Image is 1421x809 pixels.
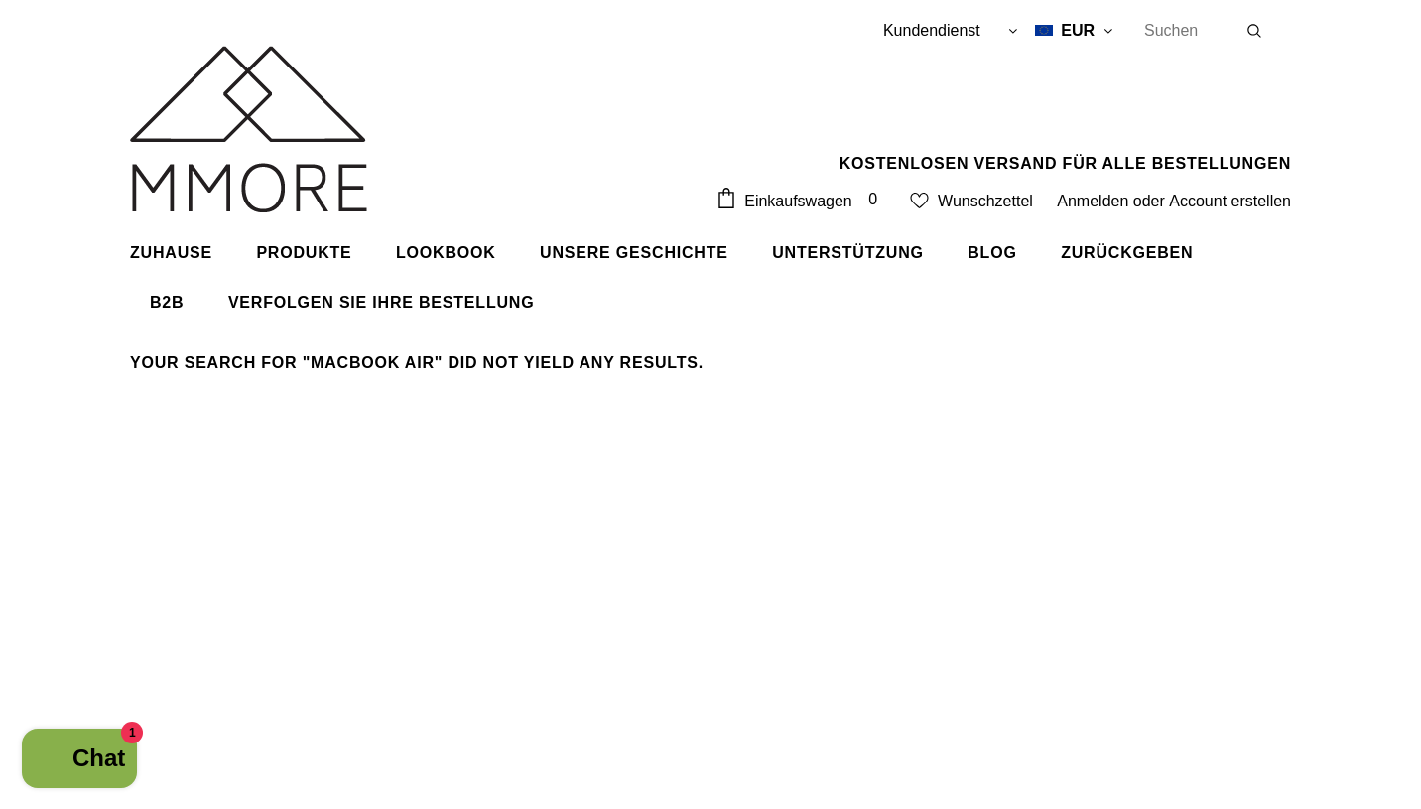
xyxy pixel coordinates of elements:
[396,244,496,261] span: Lookbook
[130,227,212,277] a: Zuhause
[1061,227,1193,277] a: Zurückgeben
[228,294,535,311] span: Verfolgen Sie Ihre Bestellung
[883,22,980,39] span: Kundendienst
[861,189,884,211] span: 0
[910,185,1033,217] a: Wunschzettel
[16,729,143,793] inbox-online-store-chat: Onlineshop-Chat von Shopify
[540,244,728,261] span: Unsere Geschichte
[772,244,924,261] span: Unterstützung
[772,227,924,277] a: Unterstützung
[1061,244,1193,261] span: Zurückgeben
[938,193,1033,210] span: Wunschzettel
[448,354,704,371] span: did not yield any results.
[150,294,184,311] span: B2B
[715,187,894,216] a: Einkaufswagen 0
[228,277,535,327] a: Verfolgen Sie Ihre Bestellung
[1133,193,1165,209] span: oder
[540,227,728,277] a: Unsere Geschichte
[256,244,351,261] span: Produkte
[130,46,367,212] img: MMORE Cases
[968,227,1016,277] a: Blog
[1061,22,1095,40] span: EUR
[130,244,212,261] span: Zuhause
[744,193,852,210] span: Einkaufswagen
[840,155,1291,172] span: KOSTENLOSEN VERSAND FÜR ALLE BESTELLUNGEN
[150,277,184,327] a: B2B
[396,227,496,277] a: Lookbook
[1057,193,1128,209] a: Anmelden
[256,227,351,277] a: Produkte
[303,354,443,371] strong: "macbook air"
[1169,193,1291,209] a: Account erstellen
[1132,17,1246,44] input: Search Site
[130,354,297,371] span: Your search for
[968,244,1016,261] span: Blog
